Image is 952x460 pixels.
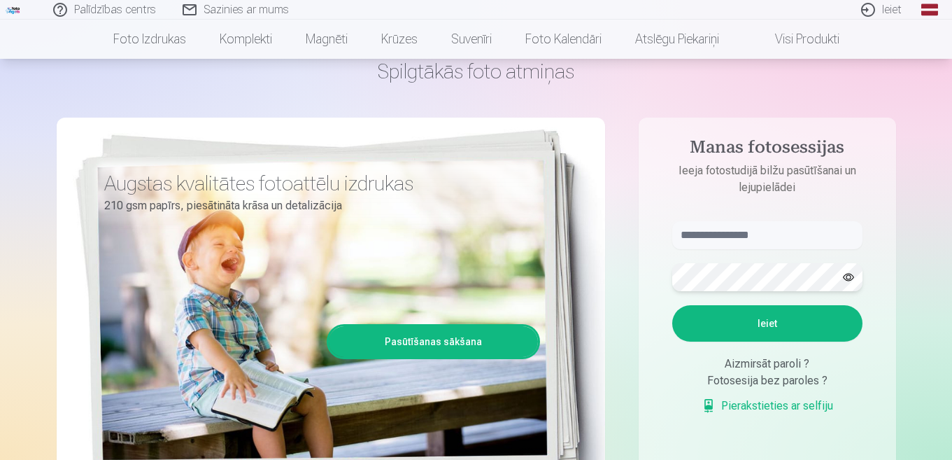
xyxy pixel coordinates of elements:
[658,162,876,196] p: Ieeja fotostudijā bilžu pasūtīšanai un lejupielādei
[97,20,203,59] a: Foto izdrukas
[104,171,530,196] h3: Augstas kvalitātes fotoattēlu izdrukas
[618,20,736,59] a: Atslēgu piekariņi
[658,137,876,162] h4: Manas fotosessijas
[702,398,833,414] a: Pierakstieties ar selfiju
[672,356,862,372] div: Aizmirsāt paroli ?
[289,20,364,59] a: Magnēti
[736,20,856,59] a: Visi produkti
[203,20,289,59] a: Komplekti
[672,372,862,389] div: Fotosesija bez paroles ?
[104,196,530,216] p: 210 gsm papīrs, piesātināta krāsa un detalizācija
[672,305,862,342] button: Ieiet
[434,20,509,59] a: Suvenīri
[509,20,618,59] a: Foto kalendāri
[364,20,434,59] a: Krūzes
[57,59,896,84] h1: Spilgtākās foto atmiņas
[329,326,538,357] a: Pasūtīšanas sākšana
[6,6,21,14] img: /fa1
